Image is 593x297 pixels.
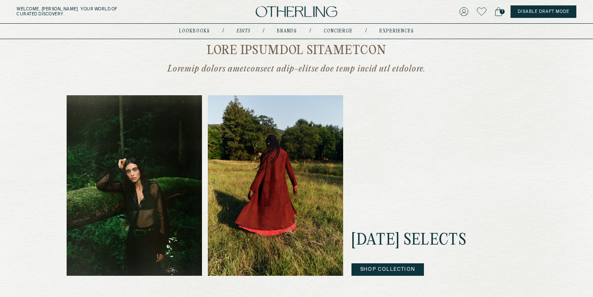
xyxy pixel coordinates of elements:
[351,231,526,251] h2: [DATE] Selects
[309,28,311,35] div: /
[324,29,353,33] a: concierge
[256,6,337,17] img: logo
[134,64,459,74] p: Loremip dolors ametconsect adip-elitse doe temp incid utl etdolore.​​​​‌﻿‍﻿​‍​‍‌‍﻿﻿‌﻿​‍‌‍‍‌‌‍‌﻿‌‍...
[277,29,297,33] a: Brands
[263,28,264,35] div: /
[17,7,184,17] h5: Welcome, [PERSON_NAME] . Your world of curated discovery.
[134,45,459,57] h2: Lore ipsumdol sitametcon​​​​‌﻿‍﻿​‍​‍‌‍﻿﻿‌﻿​‍‌‍‍‌‌‍‌﻿‌‍‍‌‌‍﻿‍​‍​‍​﻿‍‍​‍​‍‌﻿​﻿‌‍​‌‌‍﻿‍‌‍‍‌‌﻿‌​‌﻿‍‌​...
[179,29,210,33] a: lookbooks
[511,5,576,18] button: Disable Draft Mode
[495,6,502,17] a: 1
[222,28,224,35] div: /
[500,9,505,14] span: 1
[365,28,367,35] div: /
[379,29,414,33] a: experiences
[237,29,250,33] a: Edits
[351,263,424,276] button: Shop Collection
[208,95,343,276] img: Cover 2
[67,95,202,276] img: Cover 1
